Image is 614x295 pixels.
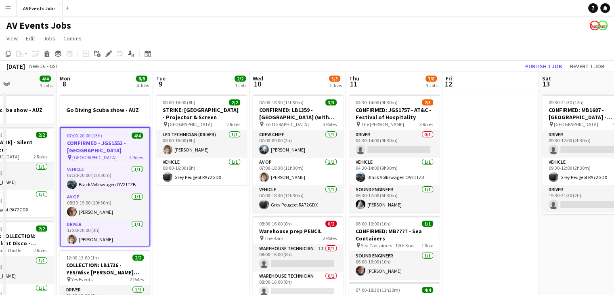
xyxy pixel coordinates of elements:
div: 2 Jobs [329,82,342,88]
app-card-role: Warehouse Technician1I0/108:00-16:00 (8h) [253,244,343,272]
app-job-card: Go Diving Scuba show - AUZ [60,95,150,124]
span: [GEOGRAPHIC_DATA] [554,121,598,127]
h3: CONFIRMED: LB1359 - [GEOGRAPHIC_DATA] (with tech) [253,106,343,121]
span: [GEOGRAPHIC_DATA] [168,121,212,127]
span: Mon [60,75,70,82]
h3: Go Diving Scuba show - AUZ [60,106,150,114]
div: 3 Jobs [40,82,52,88]
h1: AV Events Jobs [6,19,71,32]
span: 8 [59,79,70,88]
span: Yes Events [71,276,92,282]
span: 12 [444,79,452,88]
app-card-role: AV Op1/107:00-18:30 (11h30m)[PERSON_NAME] [253,158,343,185]
app-card-role: Vehicle1/104:30-14:00 (9h30m)Black Volkswagen OV21TZB [349,158,440,185]
span: 13 [541,79,551,88]
app-user-avatar: Liam O'Brien [598,21,608,30]
h3: COLLECTION: LB1736 - YES/Wise [PERSON_NAME] hire [60,261,150,276]
span: 1/1 [422,221,433,227]
span: 2 Roles [323,235,337,241]
span: 11 [348,79,359,88]
span: The [PERSON_NAME] [361,121,404,127]
span: 8/8 [136,76,147,82]
span: 04:30-14:00 (9h30m) [356,99,398,105]
h3: Warehouse prep PENCIL [253,228,343,235]
span: 2/3 [422,99,433,105]
span: 2 Roles [130,276,144,282]
app-card-role: Vehicle1/108:00-16:00 (8h)Grey Peugeot RA72GDX [156,158,247,185]
app-job-card: 07:00-18:30 (11h30m)3/3CONFIRMED: LB1359 - [GEOGRAPHIC_DATA] (with tech) [GEOGRAPHIC_DATA]3 Roles... [253,95,343,213]
app-card-role: Vehicle1/107:00-18:30 (11h30m)Grey Peugeot RA72GDX [253,185,343,213]
span: 3 Roles [323,121,337,127]
a: Jobs [40,33,59,44]
span: 08:00-16:00 (8h) [163,99,195,105]
app-card-role: Sound Engineer1/106:00-16:00 (10h)[PERSON_NAME] [349,251,440,279]
span: 10 [251,79,263,88]
span: 07:00-20:00 (13h) [67,133,102,139]
app-card-role: Driver0/104:30-14:00 (9h30m) [349,130,440,158]
span: 3 Roles [419,121,433,127]
app-job-card: 04:30-14:00 (9h30m)2/3CONFIRMED: JGS1757 - AT&C - Festival of Hospitality The [PERSON_NAME]3 Role... [349,95,440,213]
span: Sea Containers - 12th Knot [361,242,415,249]
span: [GEOGRAPHIC_DATA] [264,121,309,127]
button: Publish 1 job [522,61,565,72]
div: 1 Job [235,82,245,88]
span: 07:00-18:30 (11h30m) [259,99,304,105]
span: 0/2 [325,221,337,227]
h3: STRIKE: [GEOGRAPHIC_DATA] - Projector & Screen [156,106,247,121]
app-card-role: Vehicle1/107:30-20:00 (12h30m)Black Volkswagen OV21TZB [61,165,149,192]
span: 3/5 [329,76,340,82]
app-card-role: Crew Chief1/107:00-09:00 (2h)[PERSON_NAME] [253,130,343,158]
span: 1 Role [421,242,433,249]
span: 2 Roles [34,247,47,253]
app-job-card: 08:00-16:00 (8h)2/2STRIKE: [GEOGRAPHIC_DATA] - Projector & Screen [GEOGRAPHIC_DATA]2 RolesLED Tec... [156,95,247,185]
span: 2/2 [235,76,246,82]
app-card-role: AV Op1/108:30-19:00 (10h30m)[PERSON_NAME] [61,192,149,220]
div: BST [50,63,58,69]
app-user-avatar: Liam O'Brien [590,21,599,30]
span: 07:00-18:30 (11h30m) [356,287,400,293]
span: 2/2 [36,225,47,232]
span: Edit [26,35,35,42]
a: Comms [60,33,85,44]
span: 2/2 [229,99,240,105]
span: 2 Roles [34,154,47,160]
span: Sat [542,75,551,82]
h3: CONFIRMED - JGS1553 - [GEOGRAPHIC_DATA] [61,139,149,154]
span: Wed [253,75,263,82]
span: Comms [63,35,82,42]
span: 4/4 [40,76,51,82]
app-card-role: Driver1/117:00-20:00 (3h)[PERSON_NAME] [61,220,149,247]
span: 09:30-21:30 (12h) [549,99,584,105]
span: 2/2 [132,255,144,261]
span: Tue [156,75,166,82]
span: 2/2 [36,132,47,138]
span: 4/4 [422,287,433,293]
div: 3 Jobs [426,82,438,88]
span: 7/8 [425,76,437,82]
span: 4 Roles [129,154,143,160]
span: 2 Roles [226,121,240,127]
app-card-role: Sound Engineer1/106:30-12:00 (5h30m)[PERSON_NAME] [349,185,440,213]
span: 4/4 [132,133,143,139]
a: Edit [23,33,38,44]
button: Revert 1 job [567,61,608,72]
h3: CONFIRMED: MB???? - Sea Containers [349,228,440,242]
h3: CONFIRMED: JGS1757 - AT&C - Festival of Hospitality [349,106,440,121]
span: View [6,35,18,42]
span: 12:00-13:00 (1h) [66,255,99,261]
button: AV Events Jobs [17,0,63,16]
div: [DATE] [6,62,25,70]
span: 06:00-16:00 (10h) [356,221,391,227]
span: Thu [349,75,359,82]
span: Jobs [43,35,55,42]
app-job-card: 06:00-16:00 (10h)1/1CONFIRMED: MB???? - Sea Containers Sea Containers - 12th Knot1 RoleSound Engi... [349,216,440,279]
span: 9 [155,79,166,88]
app-job-card: 07:00-20:00 (13h)4/4CONFIRMED - JGS1553 - [GEOGRAPHIC_DATA] [GEOGRAPHIC_DATA]4 RolesDriver1/107:0... [60,127,150,247]
span: The Barn [264,235,283,241]
span: Fri [446,75,452,82]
